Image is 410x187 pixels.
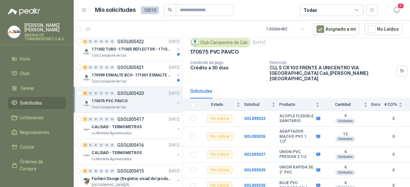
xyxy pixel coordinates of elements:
p: Condición de pago [190,60,265,65]
p: GSOL005420 [117,91,144,96]
p: GSOL005422 [117,39,144,44]
div: 1 [83,117,87,121]
span: Tareas [20,85,34,92]
p: [DATE] [253,40,266,46]
div: 0 [94,91,98,96]
p: [DATE] [169,142,180,148]
a: 1 0 0 0 0 0 GSOL005422[DATE] Company Logo171002 TUBO -171005 REFLECTOR - 171007 PANELClub Campest... [83,38,181,58]
b: 0 [384,167,402,173]
div: 0 [104,169,109,173]
div: 0 [94,169,98,173]
span: Cotizar [20,144,35,151]
b: UNION PVC PRESION 2 1/2 [279,150,315,160]
div: 1 [83,39,87,44]
p: [DATE] [169,65,180,71]
div: 1 - 50 de 6482 [266,24,308,34]
p: [PERSON_NAME] [PERSON_NAME] [24,23,66,32]
b: 0 [384,116,402,122]
span: Negociaciones [20,129,49,136]
div: Unidades [335,170,355,175]
th: Producto [279,98,323,111]
th: # COTs [384,98,410,111]
a: 8 0 0 0 0 0 GSOL005420[DATE] Company Logo170975 PVC PAVCOClub Campestre de Cali [83,90,181,110]
p: CALIDAD - TERMOMETROS [92,150,142,156]
p: GSOL005417 [117,117,144,121]
p: Crédito a 30 días [190,65,265,70]
div: 0 [110,39,115,44]
div: 2 [83,143,87,147]
span: search [168,8,172,12]
a: 2 0 0 0 0 0 GSOL005416[DATE] Company LogoCALIDAD - TERMOMETROSLa Montaña Agromercados [83,141,181,162]
div: Por cotizar [207,133,232,140]
div: Por cotizar [207,166,232,174]
a: Inicio [8,53,66,65]
img: Company Logo [192,39,199,46]
img: Company Logo [83,48,90,56]
th: Docs [371,98,384,111]
b: UNION RAPIDA DE 2" PVC [279,165,315,175]
b: 6 [323,150,367,155]
img: Company Logo [83,74,90,82]
div: 0 [88,143,93,147]
img: Logo peakr [8,8,40,15]
div: 0 [99,143,104,147]
p: Dirección [270,60,394,65]
div: 0 [99,39,104,44]
a: SOL055523 [244,116,265,121]
a: 2 0 0 0 0 0 GSOL005421[DATE] Company Logo170999 ESMALTE BCO- 171001 ESMALTE GRISClub Campestre de... [83,64,181,84]
p: Club Campestre de Cali [92,53,127,58]
span: Estado [199,102,235,107]
p: 170975 PVC PAVCO [190,49,239,55]
div: 0 [110,65,115,70]
p: [DATE] [169,90,180,97]
span: Órdenes de Compra [20,158,60,172]
p: 171002 TUBO -171005 REFLECTOR - 171007 PANEL [92,46,171,52]
div: Club Campestre de Cali [190,38,250,47]
p: GSOL005416 [117,143,144,147]
p: Club Campestre de Cali [92,105,127,110]
div: 0 [110,169,115,173]
p: CLL 5 CR 100 FRENTE A UNICENTRO VIA [GEOGRAPHIC_DATA] Cali , [PERSON_NAME][GEOGRAPHIC_DATA] [270,65,394,81]
div: 3 [83,169,87,173]
div: Solicitudes [190,88,212,95]
div: 0 [110,91,115,96]
b: ACOPLE FLEXIBLE SANITARIO [279,114,315,124]
p: La Montaña Agromercados [92,157,132,162]
a: Licitaciones [8,112,66,124]
span: Inicio [20,55,30,62]
a: Solicitudes [8,97,66,109]
p: Fashion Design (Registrar visual del producto) [92,176,171,182]
p: [DATE] [169,168,180,174]
div: 0 [94,65,98,70]
th: Solicitud [244,98,279,111]
p: 170975 PVC PAVCO [92,98,128,104]
div: 8 [83,91,87,96]
div: Por cotizar [207,151,232,158]
img: Company Logo [83,177,90,185]
p: Club Campestre de Cali [92,79,127,84]
div: Unidades [335,154,355,160]
a: Chat [8,67,66,80]
div: 0 [99,117,104,121]
div: 2 [83,65,87,70]
div: 0 [110,117,115,121]
a: Tareas [8,82,66,94]
div: Por cotizar [207,115,232,122]
th: Cantidad [323,98,371,111]
th: Estado [199,98,244,111]
div: 0 [94,117,98,121]
div: Todas [304,7,317,14]
span: Solicitud [244,102,270,107]
a: SOL055529 [244,168,265,172]
p: GSOL005421 [117,65,144,70]
h1: Mis solicitudes [95,5,136,15]
span: Chat [20,70,29,77]
div: 0 [104,91,109,96]
div: 0 [88,91,93,96]
p: ANDINA DE TRANSMISIONES S.A.S [24,33,66,41]
a: SOL055526 [244,134,265,139]
button: No Leídos [365,23,402,35]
